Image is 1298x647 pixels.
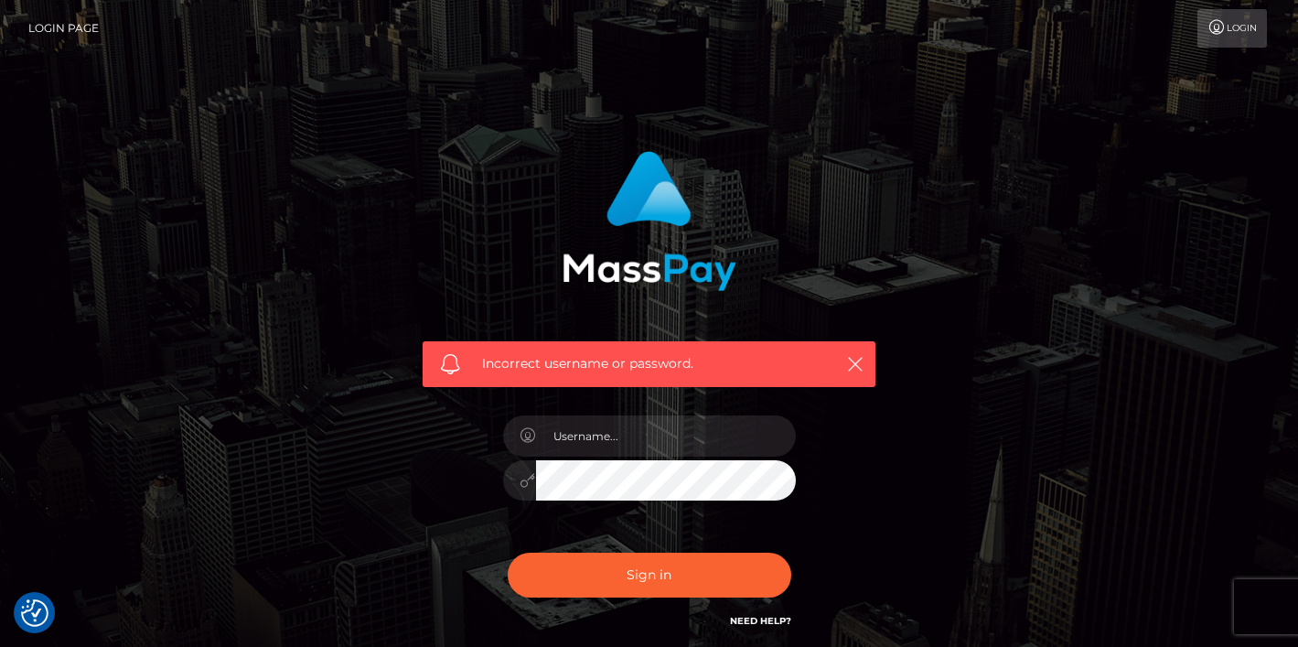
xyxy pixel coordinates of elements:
button: Sign in [508,553,791,598]
span: Incorrect username or password. [482,354,816,373]
a: Need Help? [730,615,791,627]
a: Login [1197,9,1267,48]
button: Consent Preferences [21,599,48,627]
a: Login Page [28,9,99,48]
img: Revisit consent button [21,599,48,627]
input: Username... [536,415,796,457]
img: MassPay Login [563,151,736,291]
